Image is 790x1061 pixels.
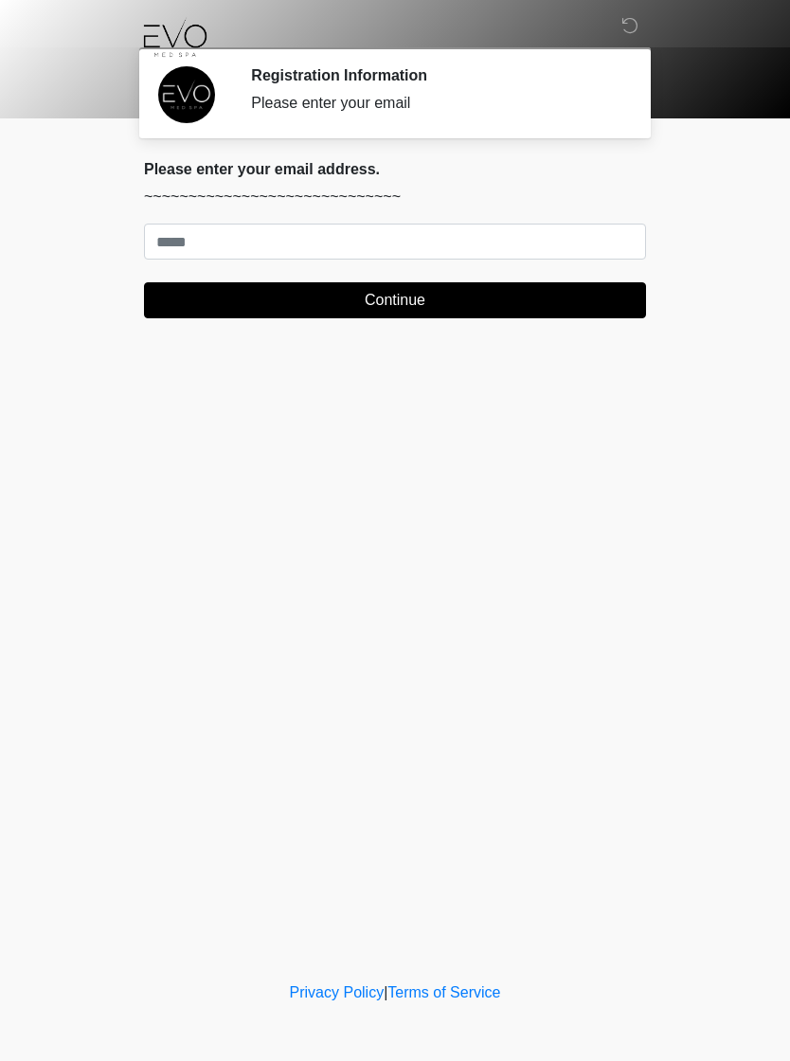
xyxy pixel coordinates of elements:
[384,984,387,1000] a: |
[144,282,646,318] button: Continue
[251,92,618,115] div: Please enter your email
[125,14,225,58] img: Evo Med Spa Logo
[290,984,385,1000] a: Privacy Policy
[251,66,618,84] h2: Registration Information
[144,186,646,208] p: ~~~~~~~~~~~~~~~~~~~~~~~~~~~~~
[387,984,500,1000] a: Terms of Service
[144,160,646,178] h2: Please enter your email address.
[158,66,215,123] img: Agent Avatar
